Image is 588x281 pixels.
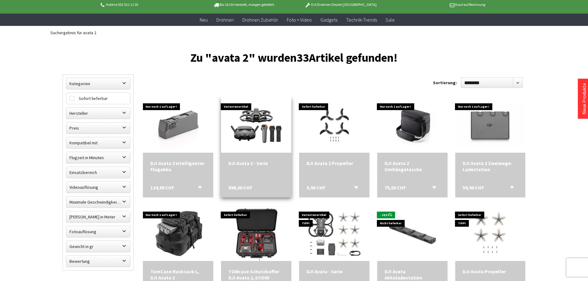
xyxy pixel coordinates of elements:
[150,268,206,281] div: TomCase Rucksack L, DJI Avata 2
[228,184,252,191] span: 898,00 CHF
[307,160,362,166] div: DJI Avata 2 Propeller
[66,122,130,134] label: Preis
[200,17,208,23] span: Neu
[50,30,96,35] span: Suchergebnis für avata 2
[581,83,587,114] a: Neue Produkte
[503,184,517,192] button: In den Warenkorb
[150,268,206,281] a: TomCase Rucksack L, DJI Avata 2 169,00 CHF In den Warenkorb
[463,268,518,275] div: DJI Avata Propeller
[463,160,518,172] a: DJI Avata 2 Zweiwege-Ladestation 59,90 CHF In den Warenkorb
[316,14,342,26] a: Gadgets
[425,184,440,192] button: In den Warenkorb
[455,102,526,149] img: DJI Avata 2 Zweiwege-Ladestation
[190,184,205,192] button: In den Warenkorb
[385,184,406,191] span: 75,00 CHF
[212,14,238,26] a: Drohnen
[238,14,282,26] a: Drohnen Zubehör
[66,211,130,222] label: Maximale Flughöhe in Meter
[242,17,278,23] span: Drohnen Zubehör
[150,160,206,172] a: DJI Avata 2 intelligenter Flugakku 124,90 CHF In den Warenkorb
[150,160,206,172] div: DJI Avata 2 intelligenter Flugakku
[66,78,130,89] label: Kategorien
[385,160,440,172] div: DJI Avata 2 Umhängetasche
[150,205,206,261] img: TomCase Rucksack L, DJI Avata 2
[385,160,440,172] a: DJI Avata 2 Umhängetasche 75,00 CHF In den Warenkorb
[228,160,284,166] div: DJI Avata 2 - Serie
[299,205,369,261] img: DJI Avata - Serie
[346,17,377,23] span: Technik-Trends
[196,1,292,8] p: Bis 16 Uhr bestellt, morgen geliefert.
[66,152,130,163] label: Flugzeit in Minuten
[66,196,130,208] label: Maximale Geschwindigkeit in km/h
[66,108,130,119] label: Hersteller
[463,268,518,275] a: DJI Avata Propeller 7,90 CHF
[377,102,448,149] img: DJI Avata 2 Umhängetasche
[66,167,130,178] label: Einsatzbereich
[307,160,362,166] a: DJI Avata 2 Propeller 9,90 CHF In den Warenkorb
[66,256,130,267] label: Bewertung
[299,102,369,149] img: DJI Avata 2 Propeller
[66,241,130,252] label: Gewicht in gr
[228,97,284,153] img: DJI Avata 2 - Serie
[282,14,316,26] a: Foto + Video
[307,268,362,275] a: DJI Avata - Serie 499,00 CHF
[381,14,399,26] a: Sale
[307,268,362,275] div: DJI Avata - Serie
[216,17,234,23] span: Drohnen
[463,184,484,191] span: 59,90 CHF
[347,184,361,192] button: In den Warenkorb
[463,160,518,172] div: DJI Avata 2 Zweiwege-Ladestation
[228,205,284,261] img: TOMcase Schutzkoffer DJI Avata 2, ECO90
[456,205,525,261] img: DJI Avata Propeller
[66,226,130,237] label: Fotoauflösung
[228,268,284,281] div: TOMcase Schutzkoffer DJI Avata 2, ECO90
[228,160,284,166] a: DJI Avata 2 - Serie 898,00 CHF
[66,93,130,104] label: Sofort lieferbar
[297,50,309,65] span: 33
[320,17,337,23] span: Gadgets
[307,184,325,191] span: 9,90 CHF
[342,14,381,26] a: Technik-Trends
[433,78,457,88] label: Sortierung:
[377,205,447,261] img: DJI Avata Akkuladestation
[100,1,196,8] p: Hotline 032 511 11 03
[389,1,485,8] p: Kauf auf Rechnung
[228,268,284,281] a: TOMcase Schutzkoffer DJI Avata 2, ECO90 179,00 CHF In den Warenkorb
[66,182,130,193] label: Videoauflösung
[195,14,212,26] a: Neu
[66,137,130,148] label: Kompatibel mit
[386,17,395,23] span: Sale
[292,1,389,8] p: DJI Drohnen Dealer [GEOGRAPHIC_DATA]
[287,17,312,23] span: Foto + Video
[385,268,440,281] div: DJI Avata Akkuladestation
[63,53,526,62] h1: Zu "avata 2" wurden Artikel gefunden!
[143,102,213,149] img: DJI Avata 2 intelligenter Flugakku
[385,268,440,281] a: DJI Avata Akkuladestation 60,12 CHF
[150,184,174,191] span: 124,90 CHF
